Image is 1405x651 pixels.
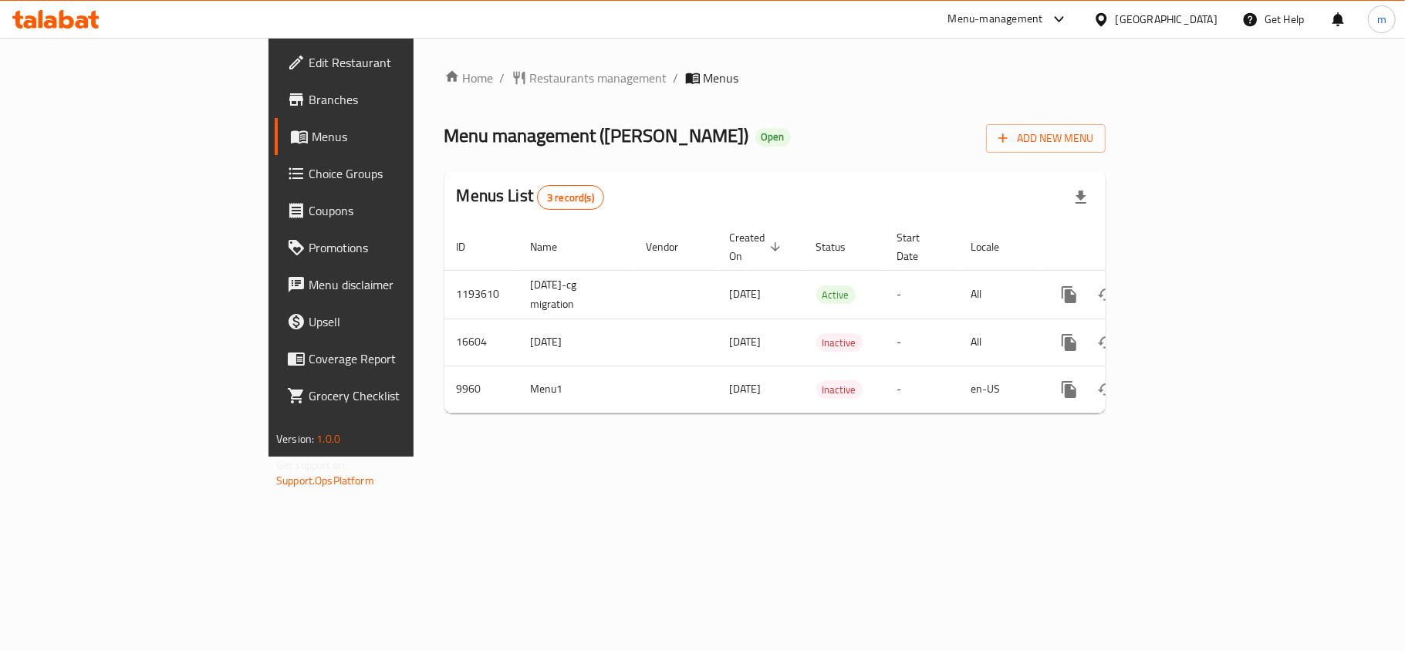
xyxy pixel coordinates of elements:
span: Upsell [309,312,491,331]
div: Menu-management [948,10,1043,29]
span: Active [816,286,856,304]
div: Total records count [537,185,604,210]
a: Promotions [275,229,503,266]
td: [DATE] [518,319,634,366]
td: - [885,366,959,413]
li: / [674,69,679,87]
button: more [1051,276,1088,313]
button: Change Status [1088,324,1125,361]
a: Coupons [275,192,503,229]
td: [DATE]-cg migration [518,270,634,319]
span: Coverage Report [309,349,491,368]
span: Menu management ( [PERSON_NAME] ) [444,118,749,153]
a: Support.OpsPlatform [276,471,374,491]
td: - [885,319,959,366]
a: Menu disclaimer [275,266,503,303]
span: Edit Restaurant [309,53,491,72]
span: [DATE] [730,332,762,352]
td: All [959,319,1039,366]
span: Choice Groups [309,164,491,183]
span: Restaurants management [530,69,667,87]
span: Menus [312,127,491,146]
a: Restaurants management [512,69,667,87]
a: Edit Restaurant [275,44,503,81]
button: Change Status [1088,371,1125,408]
a: Branches [275,81,503,118]
span: [DATE] [730,379,762,399]
td: Menu1 [518,366,634,413]
span: 1.0.0 [316,429,340,449]
span: Grocery Checklist [309,386,491,405]
span: Menus [704,69,739,87]
span: ID [457,238,486,256]
button: more [1051,324,1088,361]
span: Created On [730,228,785,265]
span: Locale [971,238,1020,256]
td: - [885,270,959,319]
span: Inactive [816,381,863,399]
span: [DATE] [730,284,762,304]
div: Export file [1062,179,1099,216]
a: Upsell [275,303,503,340]
span: Promotions [309,238,491,257]
span: Branches [309,90,491,109]
div: Inactive [816,380,863,399]
span: Start Date [897,228,941,265]
td: en-US [959,366,1039,413]
span: Menu disclaimer [309,275,491,294]
span: Name [531,238,578,256]
table: enhanced table [444,224,1211,413]
span: Get support on: [276,455,347,475]
a: Grocery Checklist [275,377,503,414]
a: Menus [275,118,503,155]
div: Inactive [816,333,863,352]
div: [GEOGRAPHIC_DATA] [1116,11,1218,28]
div: Active [816,285,856,304]
th: Actions [1039,224,1211,271]
button: Change Status [1088,276,1125,313]
h2: Menus List [457,184,604,210]
span: m [1377,11,1386,28]
a: Choice Groups [275,155,503,192]
span: Vendor [647,238,699,256]
nav: breadcrumb [444,69,1106,87]
span: 3 record(s) [538,191,603,205]
td: All [959,270,1039,319]
span: Add New Menu [998,129,1093,148]
a: Coverage Report [275,340,503,377]
span: Status [816,238,866,256]
button: Add New Menu [986,124,1106,153]
div: Open [755,128,791,147]
button: more [1051,371,1088,408]
span: Version: [276,429,314,449]
span: Inactive [816,334,863,352]
span: Coupons [309,201,491,220]
span: Open [755,130,791,143]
